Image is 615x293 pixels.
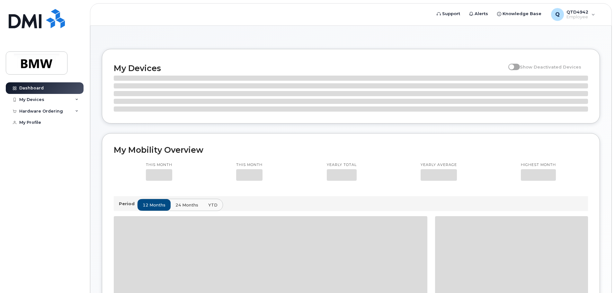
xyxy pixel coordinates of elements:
p: Highest month [521,162,556,168]
span: Show Deactivated Devices [520,64,581,69]
p: Yearly average [421,162,457,168]
input: Show Deactivated Devices [508,61,513,66]
span: 24 months [175,202,198,208]
h2: My Devices [114,63,505,73]
p: This month [146,162,172,168]
p: Yearly total [327,162,357,168]
span: YTD [208,202,218,208]
h2: My Mobility Overview [114,145,588,155]
p: This month [236,162,263,168]
p: Period [119,201,137,207]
